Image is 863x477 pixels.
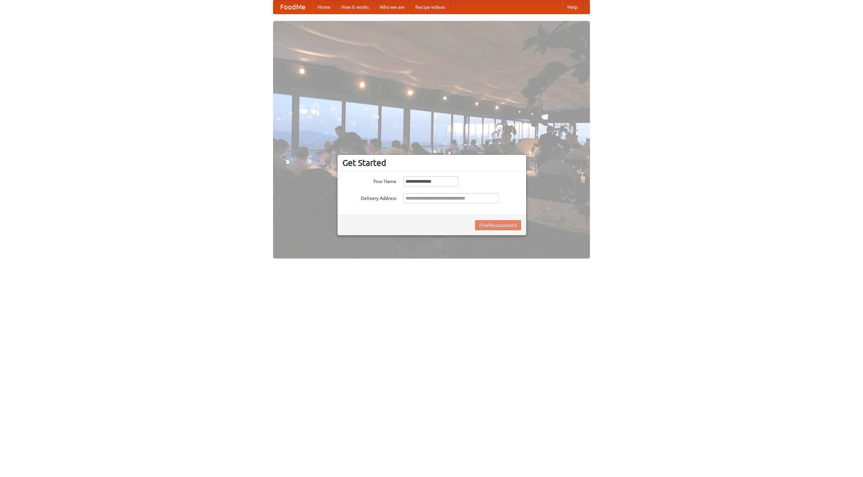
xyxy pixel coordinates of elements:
label: Your Name [343,176,396,185]
a: Help [562,0,583,14]
h3: Get Started [343,158,521,168]
a: Recipe videos [410,0,450,14]
a: FoodMe [273,0,312,14]
a: Home [312,0,336,14]
label: Delivery Address [343,193,396,202]
button: Find Restaurants! [475,220,521,230]
a: How it works [336,0,374,14]
a: Who we are [374,0,410,14]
